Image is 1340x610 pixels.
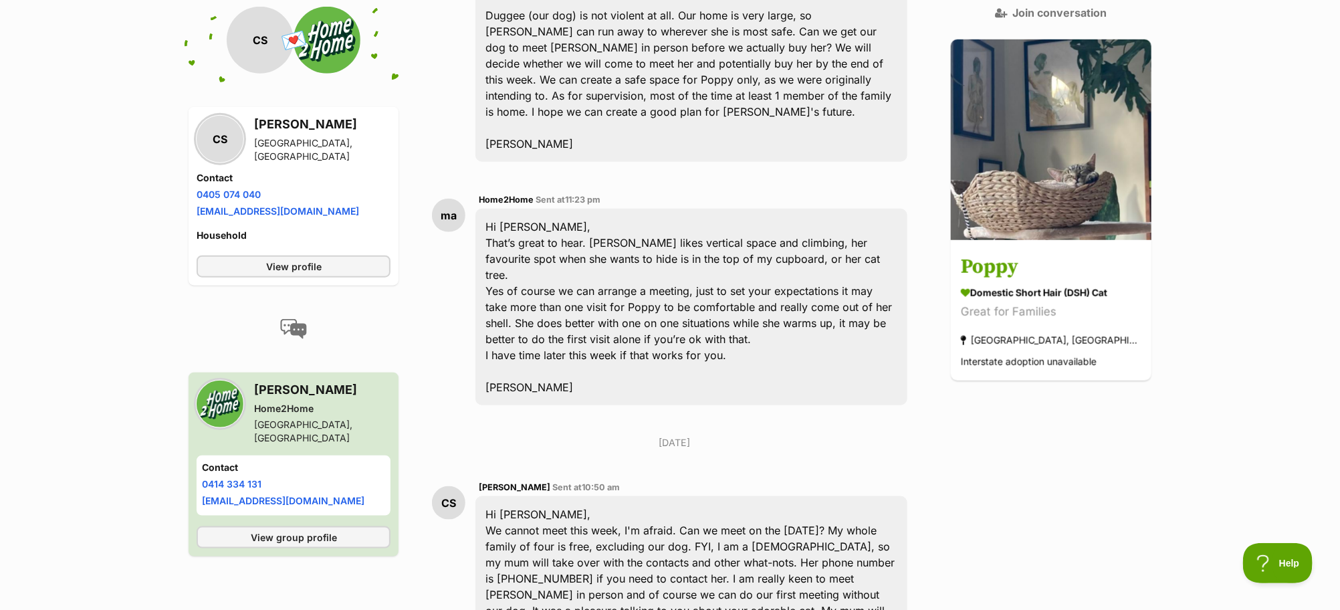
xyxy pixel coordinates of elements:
a: View profile [197,256,390,278]
div: ma [432,199,465,232]
div: CS [227,7,294,74]
h3: Poppy [961,252,1141,282]
h3: [PERSON_NAME] [254,381,390,399]
h3: [PERSON_NAME] [254,115,390,134]
h4: Contact [202,461,385,474]
div: [GEOGRAPHIC_DATA], [GEOGRAPHIC_DATA] [254,136,390,163]
span: 💌 [279,26,309,55]
span: 11:23 pm [565,195,600,205]
h4: Household [197,229,390,242]
span: Sent at [536,195,600,205]
img: Poppy [951,39,1151,239]
div: [GEOGRAPHIC_DATA], [GEOGRAPHIC_DATA] [254,418,390,445]
img: conversation-icon-4a6f8262b818ee0b60e3300018af0b2d0b884aa5de6e9bcb8d3d4eeb1a70a7c4.svg [280,319,307,339]
p: [DATE] [432,435,917,449]
iframe: Help Scout Beacon - Open [1243,543,1313,583]
div: Home2Home [254,402,390,415]
span: View profile [266,260,322,274]
img: Home2Home profile pic [197,381,243,427]
span: Home2Home [479,195,534,205]
h4: Contact [197,171,390,185]
a: Join conversation [995,7,1107,19]
div: CS [197,116,243,163]
div: Hi [PERSON_NAME], That’s great to hear. [PERSON_NAME] likes vertical space and climbing, her favo... [475,209,907,405]
span: Interstate adoption unavailable [961,356,1097,367]
a: [EMAIL_ADDRESS][DOMAIN_NAME] [202,495,364,506]
div: [GEOGRAPHIC_DATA], [GEOGRAPHIC_DATA] [961,331,1141,349]
img: Home2Home profile pic [294,7,360,74]
span: 10:50 am [582,482,620,492]
div: Great for Families [961,303,1141,321]
a: 0414 334 131 [202,478,261,490]
a: View group profile [197,526,390,548]
a: Poppy Domestic Short Hair (DSH) Cat Great for Families [GEOGRAPHIC_DATA], [GEOGRAPHIC_DATA] Inter... [951,242,1151,381]
a: 0405 074 040 [197,189,261,200]
span: [PERSON_NAME] [479,482,550,492]
div: Domestic Short Hair (DSH) Cat [961,286,1141,300]
a: [EMAIL_ADDRESS][DOMAIN_NAME] [197,205,359,217]
div: CS [432,486,465,520]
span: Sent at [552,482,620,492]
span: View group profile [251,530,337,544]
